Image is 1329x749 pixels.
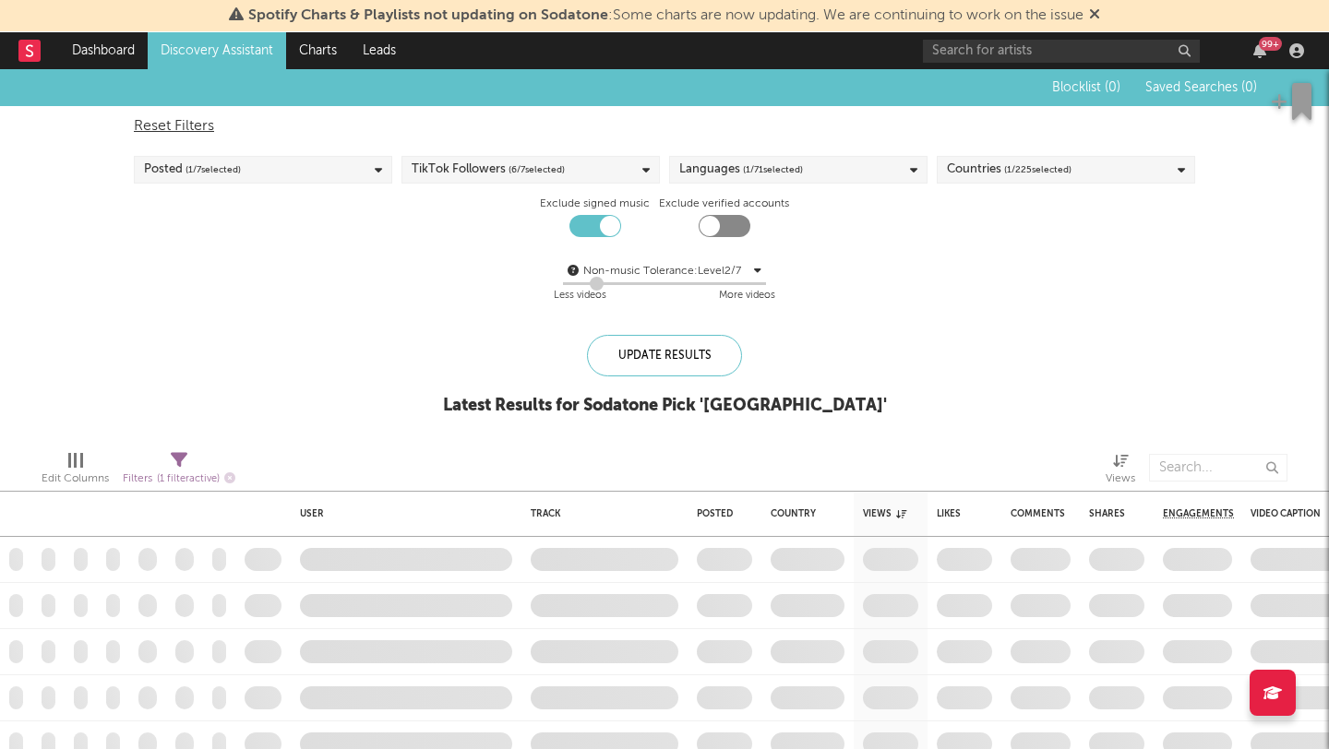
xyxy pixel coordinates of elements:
div: Views [863,508,906,519]
button: Saved Searches (0) [1140,80,1257,95]
div: Less videos [554,285,606,307]
span: ( 1 filter active) [157,474,220,484]
div: Languages [679,159,803,181]
div: More videos [719,285,775,307]
div: Track [531,508,669,519]
span: ( 1 / 71 selected) [743,159,803,181]
div: Filters(1 filter active) [123,445,235,498]
div: Posted [144,159,241,181]
div: TikTok Followers [412,159,565,181]
a: Dashboard [59,32,148,69]
span: Spotify Charts & Playlists not updating on Sodatone [248,8,608,23]
div: Views [1106,445,1135,498]
div: Update Results [587,335,742,376]
span: ( 0 ) [1241,81,1257,94]
span: Saved Searches [1145,81,1257,94]
div: Non-music Tolerance: Level 2 / 7 [583,260,749,282]
div: Edit Columns [42,445,109,498]
span: Dismiss [1089,8,1100,23]
button: 99+ [1253,43,1266,58]
input: Search for artists [923,40,1200,63]
span: ( 0 ) [1105,81,1120,94]
div: Reset Filters [134,115,1195,137]
span: Blocklist [1052,81,1120,94]
label: Exclude signed music [540,193,650,215]
div: Views [1106,468,1135,490]
div: Countries [947,159,1072,181]
div: Edit Columns [42,468,109,490]
div: Latest Results for Sodatone Pick ' [GEOGRAPHIC_DATA] ' [443,395,887,417]
div: Country [771,508,835,519]
input: Search... [1149,454,1287,481]
label: Exclude verified accounts [659,193,789,215]
span: ( 1 / 225 selected) [1004,159,1072,181]
div: Likes [937,508,964,519]
span: ( 6 / 7 selected) [509,159,565,181]
span: Engagements [1163,508,1234,519]
a: Charts [286,32,350,69]
div: 99 + [1259,37,1282,51]
a: Discovery Assistant [148,32,286,69]
div: Shares [1089,508,1125,519]
span: ( 1 / 7 selected) [186,159,241,181]
a: Leads [350,32,409,69]
div: Filters [123,468,235,491]
div: Comments [1011,508,1065,519]
div: User [300,508,503,519]
div: Posted [697,508,743,519]
span: : Some charts are now updating. We are continuing to work on the issue [248,8,1084,23]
